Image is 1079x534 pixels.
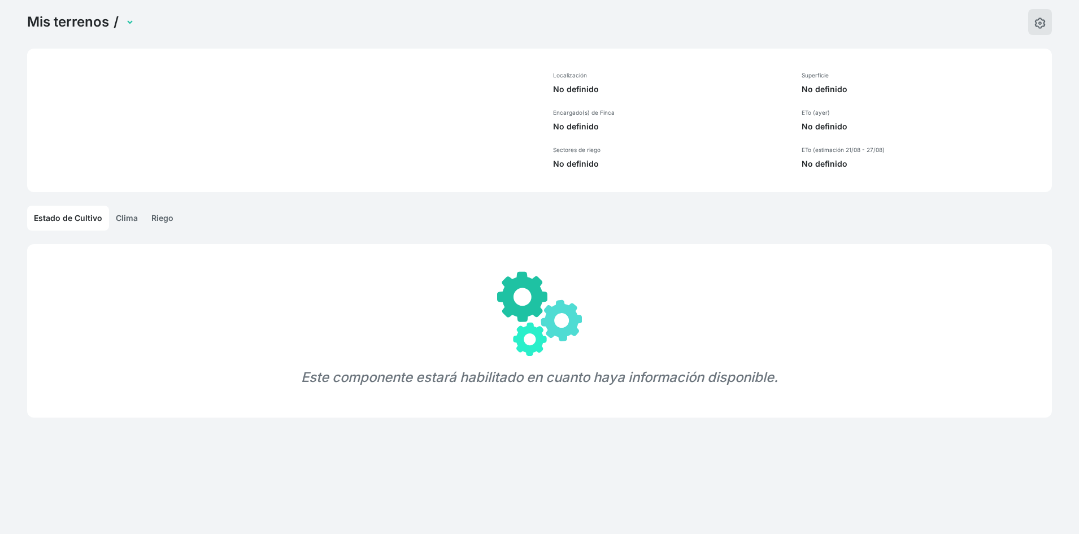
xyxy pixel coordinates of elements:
p: Sectores de riego [553,146,788,154]
p: Superficie [802,71,1043,79]
p: ETo (ayer) [802,108,1043,116]
p: ETo (estimación 21/08 - 27/08) [802,146,1043,154]
span: / [114,14,119,31]
img: edit [1034,18,1046,29]
a: Estado de Cultivo [27,206,109,231]
a: Riego [145,206,180,231]
select: Land Selector [123,14,134,31]
img: gears.svg [497,271,582,356]
p: Encargado(s) de Finca [553,108,788,116]
p: No definido [802,158,1043,170]
a: Clima [109,206,145,231]
p: No definido [553,84,788,95]
a: Mis terrenos [27,14,109,31]
p: No definido [802,121,1043,132]
p: No definido [553,121,788,132]
p: Localización [553,71,788,79]
em: Este componente estará habilitado en cuanto haya información disponible. [301,369,778,385]
p: No definido [802,84,1043,95]
p: No definido [553,158,788,170]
